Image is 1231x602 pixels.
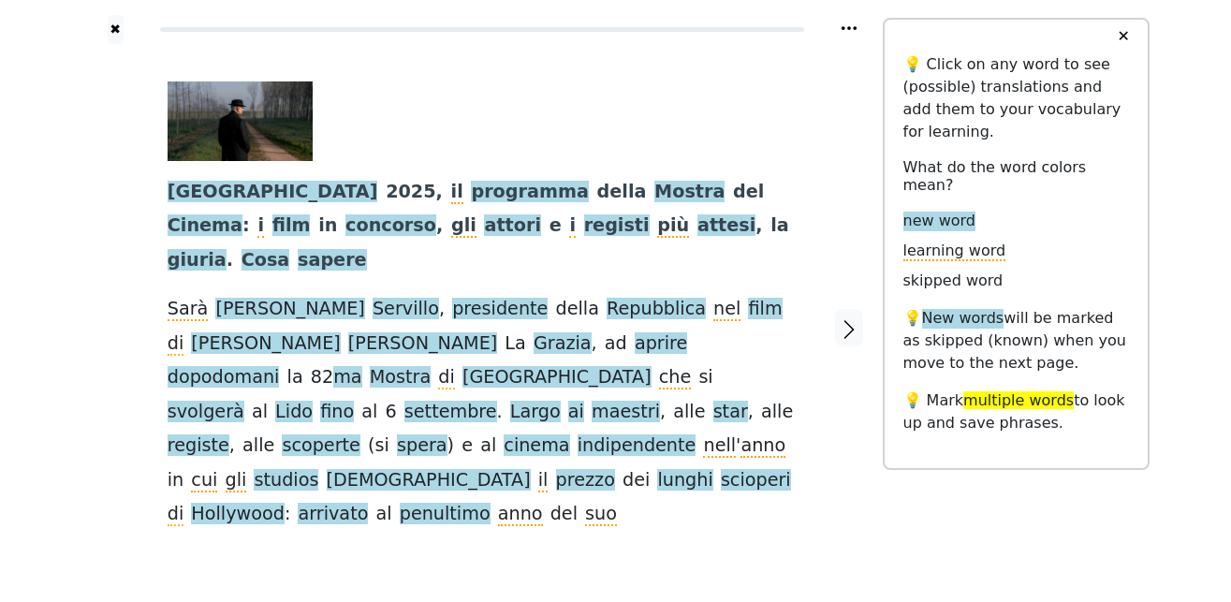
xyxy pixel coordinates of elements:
span: [PERSON_NAME] [215,298,364,321]
span: i [257,214,264,238]
span: cui [191,469,217,492]
span: nell [703,434,736,458]
span: scoperte [282,434,360,458]
span: [PERSON_NAME] [191,332,340,356]
span: [GEOGRAPHIC_DATA] [462,366,652,389]
span: , [229,434,235,458]
span: multiple words [963,391,1074,409]
span: il [451,181,463,204]
span: fino [320,401,354,424]
span: , [436,181,443,204]
span: più [657,214,689,238]
span: 6 [385,401,396,424]
h6: What do the word colors mean? [903,158,1129,194]
span: , [436,214,443,238]
span: arrivato [298,503,368,526]
span: ' [736,434,740,458]
span: giuria [168,249,227,272]
span: Cinema [168,214,242,238]
button: ✖ [108,15,124,44]
span: spera [397,434,447,458]
span: di [438,366,455,389]
span: attesi [697,214,755,238]
span: i [569,214,576,238]
span: La [505,332,525,356]
span: learning word [903,242,1006,261]
span: [PERSON_NAME] [348,332,497,356]
span: , [439,298,445,321]
span: maestri [592,401,660,424]
span: , [660,401,666,424]
span: lunghi [657,469,712,492]
span: registe [168,434,229,458]
span: in [318,214,337,238]
span: Servillo [373,298,439,321]
span: presidente [452,298,548,321]
span: [GEOGRAPHIC_DATA] [168,181,378,204]
span: studios [254,469,318,492]
span: settembre [404,401,497,424]
span: che [659,366,692,389]
span: 2025 [386,181,435,204]
span: skipped word [903,272,1004,291]
span: Sarà [168,298,209,321]
span: concorso [345,214,436,238]
span: Hollywood [191,503,285,526]
span: si [375,434,389,458]
span: in [168,469,184,492]
span: anno [740,434,785,458]
span: Cosa [242,249,290,272]
span: , [748,401,754,424]
span: indipendente [578,434,696,458]
span: penultimo [400,503,491,526]
button: ✕ [1106,20,1140,53]
span: sapere [298,249,367,272]
span: registi [584,214,650,238]
p: 💡 Mark to look up and save phrases. [903,389,1129,434]
span: di [168,332,184,356]
span: film [748,298,782,321]
span: svolgerà [168,401,244,424]
span: del [733,181,764,204]
span: al [361,401,377,424]
span: cinema [504,434,569,458]
span: di [168,503,184,526]
span: . [227,249,233,272]
span: Mostra [654,181,725,204]
span: star [713,401,748,424]
img: 9028968_25010807_onecms_1kb2uuhcm424spt1htb.jpg [168,81,313,161]
span: al [252,401,268,424]
span: alle [242,434,274,458]
span: e [462,434,473,458]
span: gli [226,469,247,492]
span: ad [605,332,627,356]
span: : [285,503,290,526]
span: attori [484,214,541,238]
span: e [550,214,562,238]
span: alle [761,401,793,424]
span: aprire [635,332,687,356]
p: 💡 Click on any word to see (possible) translations and add them to your vocabulary for learning. [903,53,1129,143]
span: si [698,366,712,389]
span: dopodomani [168,366,280,389]
span: 82 [311,366,333,389]
span: Largo [510,401,561,424]
span: gli [451,214,476,238]
span: New words [922,309,1004,329]
span: . [497,401,503,424]
span: : [242,214,250,238]
span: della [556,298,599,321]
span: nel [713,298,740,321]
span: new word [903,212,975,231]
span: la [287,366,303,389]
span: ) [447,434,455,458]
span: alle [673,401,705,424]
span: , [592,332,597,356]
span: scioperi [721,469,791,492]
span: Grazia [534,332,592,356]
span: Repubblica [607,298,706,321]
span: ai [568,401,584,424]
span: Mostra [370,366,431,389]
span: ma [333,366,361,389]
